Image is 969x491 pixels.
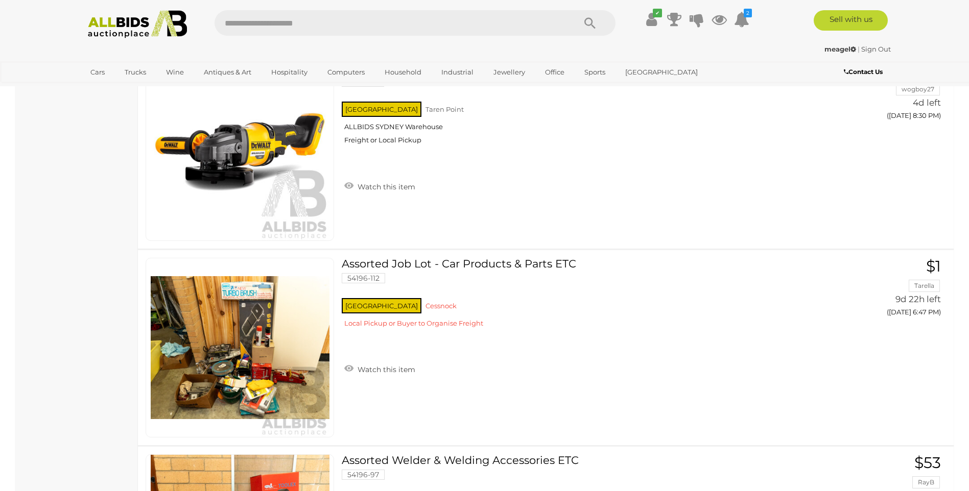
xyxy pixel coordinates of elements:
[914,453,941,472] span: $53
[538,64,571,81] a: Office
[926,257,941,276] span: $1
[578,64,612,81] a: Sports
[861,45,891,53] a: Sign Out
[858,45,860,53] span: |
[487,64,532,81] a: Jewellery
[378,64,428,81] a: Household
[824,45,856,53] strong: meagel
[355,182,415,191] span: Watch this item
[82,10,193,38] img: Allbids.com.au
[619,64,704,81] a: [GEOGRAPHIC_DATA]
[118,64,153,81] a: Trucks
[349,258,810,335] a: Assorted Job Lot - Car Products & Parts ETC 54196-112 [GEOGRAPHIC_DATA] Cessnock Local Pickup or ...
[349,61,810,152] a: DeWALT (DCG414) Angle Grinder 54722-32 [GEOGRAPHIC_DATA] Taren Point ALLBIDS SYDNEY Warehouse Fre...
[844,66,885,78] a: Contact Us
[825,61,943,125] a: $57 wogboy27 4d left ([DATE] 8:30 PM)
[564,10,616,36] button: Search
[844,68,883,76] b: Contact Us
[824,45,858,53] a: meagel
[435,64,480,81] a: Industrial
[342,361,418,376] a: Watch this item
[814,10,888,31] a: Sell with us
[744,9,752,17] i: 2
[159,64,191,81] a: Wine
[321,64,371,81] a: Computers
[355,365,415,374] span: Watch this item
[197,64,258,81] a: Antiques & Art
[644,10,659,29] a: ✔
[653,9,662,17] i: ✔
[825,258,943,322] a: $1 Tarella 9d 22h left ([DATE] 6:47 PM)
[734,10,749,29] a: 2
[151,258,329,437] img: 54196-112a.jpg
[342,178,418,193] a: Watch this item
[265,64,314,81] a: Hospitality
[84,64,111,81] a: Cars
[151,62,329,240] img: 54722-32f.jpeg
